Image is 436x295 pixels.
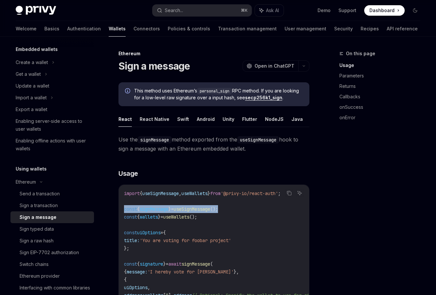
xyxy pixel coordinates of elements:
[140,206,168,212] span: signMessage
[410,5,420,16] button: Toggle dark mode
[124,269,127,275] span: {
[124,285,148,290] span: uiOptions
[163,214,189,220] span: useWallets
[20,190,60,198] div: Send a transaction
[318,7,331,14] a: Demo
[16,70,41,78] div: Get a wallet
[242,111,257,127] button: Flutter
[127,269,148,275] span: message:
[237,136,279,143] code: useSignMessage
[140,190,142,196] span: {
[197,88,232,94] code: personal_sign
[361,21,379,37] a: Recipes
[168,21,210,37] a: Policies & controls
[179,190,181,196] span: ,
[265,111,284,127] button: NodeJS
[338,7,356,14] a: Support
[161,230,163,236] span: =
[124,277,127,283] span: {
[339,81,426,91] a: Returns
[10,223,94,235] a: Sign typed data
[165,7,183,14] div: Search...
[124,230,137,236] span: const
[369,7,395,14] span: Dashboard
[346,50,375,57] span: On this page
[10,188,94,200] a: Send a transaction
[241,8,248,13] span: ⌘ K
[118,50,309,57] div: Ethereum
[10,235,94,247] a: Sign a raw hash
[16,6,56,15] img: dark logo
[124,238,140,243] span: title:
[140,238,231,243] span: 'You are voting for foobar project'
[255,5,284,16] button: Ask AI
[339,71,426,81] a: Parameters
[210,206,218,212] span: ();
[387,21,418,37] a: API reference
[118,169,138,178] span: Usage
[163,261,166,267] span: }
[168,206,171,212] span: }
[16,94,47,102] div: Import a wallet
[44,21,59,37] a: Basics
[221,190,278,196] span: '@privy-io/react-auth'
[148,285,150,290] span: ,
[10,258,94,270] a: Switch chains
[208,190,210,196] span: }
[140,111,169,127] button: React Native
[20,272,60,280] div: Ethereum provider
[339,112,426,123] a: onError
[234,269,239,275] span: },
[124,261,137,267] span: const
[140,261,163,267] span: signature
[125,88,132,95] svg: Info
[124,245,129,251] span: };
[168,261,181,267] span: await
[16,82,49,90] div: Update a wallet
[137,214,140,220] span: {
[16,106,47,113] div: Export a wallet
[16,165,47,173] h5: Using wallets
[138,136,172,143] code: signMessage
[339,91,426,102] a: Callbacks
[133,21,160,37] a: Connectors
[197,111,215,127] button: Android
[245,95,282,101] a: secp256k1_sign
[163,230,166,236] span: {
[166,261,168,267] span: =
[339,60,426,71] a: Usage
[10,135,94,155] a: Enabling offline actions with user wallets
[210,190,221,196] span: from
[124,214,137,220] span: const
[124,190,140,196] span: import
[20,237,54,245] div: Sign a raw hash
[10,200,94,211] a: Sign a transaction
[148,269,234,275] span: 'I hereby vote for [PERSON_NAME]'
[20,202,58,209] div: Sign a transaction
[142,190,179,196] span: useSignMessage
[242,60,298,72] button: Open in ChatGPT
[10,115,94,135] a: Enabling server-side access to user wallets
[291,111,303,127] button: Java
[20,225,54,233] div: Sign typed data
[140,214,158,220] span: wallets
[285,189,293,197] button: Copy the contents from the code block
[124,206,137,212] span: const
[67,21,101,37] a: Authentication
[118,60,190,72] h1: Sign a message
[181,190,208,196] span: useWallets
[20,284,90,292] div: Interfacing with common libraries
[255,63,294,69] span: Open in ChatGPT
[174,206,210,212] span: useSignMessage
[152,5,252,16] button: Search...⌘K
[10,270,94,282] a: Ethereum provider
[118,135,309,153] span: Use the method exported from the hook to sign a message with an Ethereum embedded wallet.
[285,21,326,37] a: User management
[118,111,132,127] button: React
[16,137,90,153] div: Enabling offline actions with user wallets
[295,189,304,197] button: Ask AI
[364,5,405,16] a: Dashboard
[171,206,174,212] span: =
[181,261,210,267] span: signMessage
[137,230,161,236] span: uiOptions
